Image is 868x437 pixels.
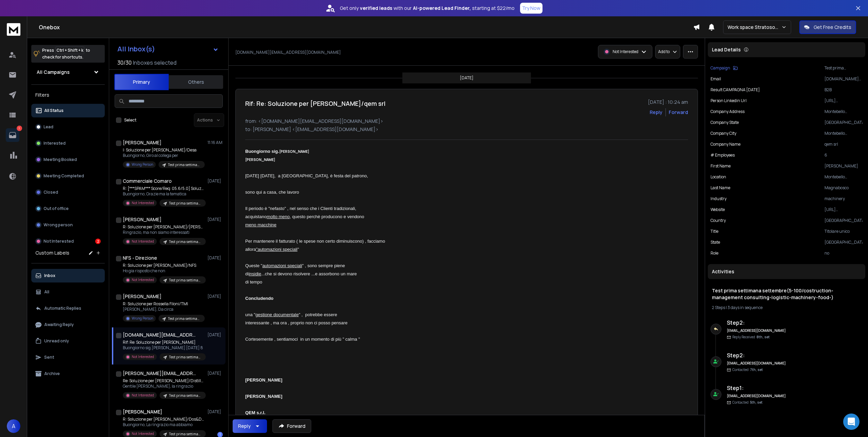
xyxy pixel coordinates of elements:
[711,207,725,212] p: website
[824,98,863,103] p: [URL][DOMAIN_NAME]
[727,351,786,359] h6: Step 2 :
[728,24,781,31] p: Work space Stratosoftware
[360,5,392,12] strong: verified leads
[712,305,861,310] div: |
[42,47,90,61] p: Press to check for shortcuts.
[711,131,736,136] p: Company City
[708,264,865,279] div: Activities
[132,354,154,359] p: Not Interested
[95,239,101,244] div: 2
[168,162,201,167] p: Test prima settimana settembre(5-100/costruction-management consulting-logistic-machinery-food-)
[520,3,542,14] button: Try Now
[712,287,861,301] h1: Test prima settimana settembre(5-100/costruction-management consulting-logistic-machinery-food-)
[824,120,863,125] p: [GEOGRAPHIC_DATA]
[44,108,64,113] p: All Status
[169,393,202,398] p: Test prima settimana settembre(5-100/costruction-management consulting-logistic-machinery-food-)
[262,263,302,268] u: automazioni speciali
[55,46,84,54] span: Ctrl + Shift + k
[123,255,157,261] h1: NFS - Direzione
[235,50,341,55] p: [DOMAIN_NAME][EMAIL_ADDRESS][DOMAIN_NAME]
[712,305,725,310] span: 2 Steps
[31,120,105,134] button: Lead
[824,185,863,191] p: Magnabosco
[245,173,385,342] font: [DATE] [DATE], a [GEOGRAPHIC_DATA], è festa del patrono, sono qui a casa, che lavoro Il periodo è...
[245,118,688,125] p: from: <[DOMAIN_NAME][EMAIL_ADDRESS][DOMAIN_NAME]>
[824,174,863,180] p: Montebello Vicentino
[249,271,261,276] u: insidie
[207,178,223,184] p: [DATE]
[207,140,223,145] p: 11:16 AM
[272,419,311,433] button: Forward
[824,152,863,158] p: 6
[814,24,851,31] p: Get Free Credits
[124,117,136,123] label: Select
[727,384,786,392] h6: Step 1 :
[824,240,863,245] p: [GEOGRAPHIC_DATA]
[117,46,155,52] h1: All Inbox(s)
[824,207,863,212] p: [URL][DOMAIN_NAME]
[35,249,69,256] h3: Custom Labels
[233,419,267,433] button: Reply
[824,229,863,234] p: Titolare unico
[245,222,277,227] u: meno macchine
[245,126,688,133] p: to: [PERSON_NAME] <[EMAIL_ADDRESS][DOMAIN_NAME]>
[123,384,204,389] p: Gentile [PERSON_NAME], la ringrazio
[123,408,162,415] h1: [PERSON_NAME]
[207,217,223,222] p: [DATE]
[711,240,720,245] p: State
[123,147,204,153] p: I: Soluzione per [PERSON_NAME]/Desa
[123,186,204,191] p: R: [***SPAM*** Score/Req: 05.6/5.0] Soluzione
[123,301,204,307] p: R: Soluzione per Rossella Filoni/TMI
[207,409,223,415] p: [DATE]
[728,305,763,310] span: 3 days in sequence
[132,162,153,167] p: Wrong Person
[256,247,298,252] u: "automazioni speciali
[123,331,198,338] h1: [DOMAIN_NAME][EMAIL_ADDRESS][DOMAIN_NAME]
[39,23,693,31] h1: Onebox
[824,218,863,223] p: [GEOGRAPHIC_DATA]
[31,318,105,331] button: Awaiting Reply
[132,239,154,244] p: Not Interested
[17,126,22,131] p: 1
[44,273,55,278] p: Inbox
[460,75,473,81] p: [DATE]
[44,173,84,179] p: Meeting Completed
[31,334,105,348] button: Unread only
[711,76,721,82] p: Email
[168,316,201,321] p: Test prima settimana settembre(5-100/costruction-management consulting-logistic-machinery-food-)
[44,371,60,376] p: Archive
[7,419,20,433] button: A
[44,289,49,295] p: All
[824,76,863,82] p: [DOMAIN_NAME][EMAIL_ADDRESS][DOMAIN_NAME]
[31,285,105,299] button: All
[750,400,763,405] span: 5th, set
[669,109,688,116] div: Forward
[245,99,385,108] h1: Rif: Re: Soluzione per [PERSON_NAME]/qem srl
[711,174,726,180] p: location
[123,268,204,274] p: Ho gia risposto che non
[824,163,863,169] p: [PERSON_NAME]
[750,367,763,372] span: 7th, set
[123,422,204,427] p: Buongiorno, La ringrazio ma abbiamo
[413,5,471,12] strong: AI-powered Lead Finder,
[31,218,105,232] button: Wrong person
[756,335,770,339] span: 8th, set
[712,46,741,53] p: Lead Details
[31,65,105,79] button: All Campaigns
[732,400,763,405] p: Contacted
[132,200,154,206] p: Not Interested
[7,23,20,36] img: logo
[245,377,282,383] b: [PERSON_NAME]
[44,206,69,211] p: Out of office
[727,319,786,327] h6: Step 2 :
[132,316,153,321] p: Wrong Person
[123,263,204,268] p: R: Soluzione per [PERSON_NAME]/NFS
[711,163,731,169] p: First Name
[711,65,730,71] p: Campaign
[522,5,540,12] p: Try Now
[169,278,202,283] p: Test prima settimana settembre(5-100/costruction-management consulting-logistic-machinery-food-)
[44,157,77,162] p: Meeting Booked
[44,222,73,228] p: Wrong person
[123,417,204,422] p: R: Soluzione per [PERSON_NAME]/Dos&Donts
[123,307,204,312] p: [PERSON_NAME], Da circa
